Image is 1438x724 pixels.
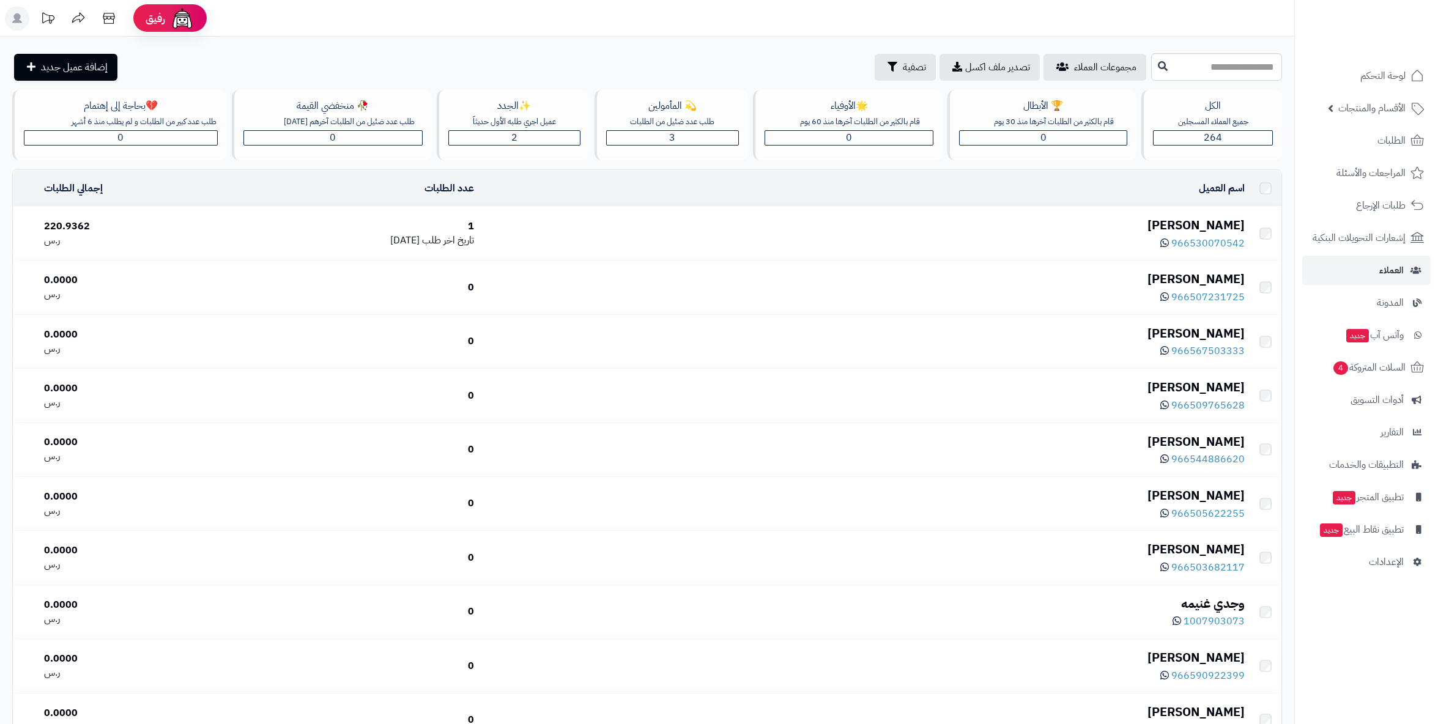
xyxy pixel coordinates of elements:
[1377,132,1406,149] span: الطلبات
[592,90,751,160] a: 💫 المأمولينطلب عدد ضئيل من الطلبات3
[787,116,933,128] div: قام بالكثير من الطلبات آخرها منذ 60 يوم
[1139,90,1284,160] a: الكلجميع العملاء المسجلين264
[965,60,1030,75] span: تصدير ملف اكسل
[1302,223,1431,253] a: إشعارات التحويلات البنكية
[1329,456,1404,473] span: التطبيقات والخدمات
[24,99,218,113] div: 💔بحاجة إلى إهتمام
[230,389,474,403] div: 0
[846,130,852,145] span: 0
[484,487,1245,504] div: [PERSON_NAME]
[1302,288,1431,317] a: المدونة
[940,54,1040,81] a: تصدير ملف اكسل
[230,220,474,234] div: 1
[1160,344,1245,358] a: 966567503333
[32,6,63,34] a: تحديثات المنصة
[1355,16,1426,42] img: logo-2.png
[1302,418,1431,447] a: التقارير
[765,99,933,113] div: 🌟الأوفياء
[875,54,936,81] button: تصفية
[230,659,474,673] div: 0
[1332,359,1406,376] span: السلات المتروكة
[44,652,220,666] div: 0.0000
[484,379,1245,396] div: [PERSON_NAME]
[1369,553,1404,571] span: الإعدادات
[606,116,739,128] div: طلب عدد ضئيل من الطلبات
[276,116,423,128] div: طلب عدد ضئيل من الطلبات آخرهم [DATE]
[44,273,220,287] div: 0.0000
[434,90,592,160] a: ✨الجددعميل اجري طلبه الأول حديثاّ2
[330,130,336,145] span: 0
[230,334,474,349] div: 0
[1302,191,1431,220] a: طلبات الإرجاع
[484,595,1245,613] div: وجدي غنيمه
[903,60,926,75] span: تصفية
[146,11,165,26] span: رفيق
[1338,100,1406,117] span: الأقسام والمنتجات
[71,116,218,128] div: طلب عدد كبير من الطلبات و لم يطلب منذ 6 أشهر
[606,99,739,113] div: 💫 المأمولين
[1160,290,1245,305] a: 966507231725
[1171,506,1245,521] span: 966505622255
[1302,482,1431,512] a: تطبيق المتجرجديد
[44,666,220,680] div: ر.س
[10,90,229,160] a: 💔بحاجة إلى إهتمامطلب عدد كبير من الطلبات و لم يطلب منذ 6 أشهر0
[1302,158,1431,188] a: المراجعات والأسئلة
[484,649,1245,667] div: [PERSON_NAME]
[959,99,1128,113] div: 🏆 الأبطال
[1319,521,1404,538] span: تطبيق نقاط البيع
[44,449,220,464] div: ر.س
[1171,398,1245,413] span: 966509765628
[448,99,580,113] div: ✨الجدد
[44,504,220,518] div: ر.س
[1160,398,1245,413] a: 966509765628
[41,60,108,75] span: إضافة عميل جديد
[1040,130,1047,145] span: 0
[1171,560,1245,575] span: 966503682117
[44,558,220,572] div: ر.س
[1171,668,1245,683] span: 966590922399
[484,433,1245,451] div: [PERSON_NAME]
[1204,130,1222,145] span: 264
[117,130,124,145] span: 0
[1160,236,1245,251] a: 966530070542
[669,130,675,145] span: 3
[484,703,1245,721] div: [PERSON_NAME]
[1302,385,1431,415] a: أدوات التسويق
[1074,60,1136,75] span: مجموعات العملاء
[484,216,1245,234] div: [PERSON_NAME]
[1377,294,1404,311] span: المدونة
[1171,452,1245,467] span: 966544886620
[1302,320,1431,350] a: وآتس آبجديد
[1173,614,1245,629] a: 1007903073
[44,706,220,720] div: 0.0000
[980,116,1127,128] div: قام بالكثير من الطلبات آخرها منذ 30 يوم
[1302,353,1431,382] a: السلات المتروكة4
[1199,181,1245,196] a: اسم العميل
[1356,197,1406,214] span: طلبات الإرجاع
[448,116,580,128] div: عميل اجري طلبه الأول حديثاّ
[170,6,195,31] img: ai-face.png
[1184,614,1245,629] span: 1007903073
[1379,262,1404,279] span: العملاء
[1313,229,1406,246] span: إشعارات التحويلات البنكية
[230,605,474,619] div: 0
[230,234,474,248] div: [DATE]
[44,612,220,626] div: ر.س
[14,54,117,81] a: إضافة عميل جديد
[1333,491,1355,504] span: جديد
[422,233,474,248] span: تاريخ اخر طلب
[1171,236,1245,251] span: 966530070542
[44,342,220,356] div: ر.س
[1302,450,1431,479] a: التطبيقات والخدمات
[44,181,103,196] a: إجمالي الطلبات
[1160,560,1245,575] a: 966503682117
[243,99,423,113] div: 🥀 منخفضي القيمة
[484,270,1245,288] div: [PERSON_NAME]
[230,551,474,565] div: 0
[1302,61,1431,90] a: لوحة التحكم
[484,325,1245,342] div: [PERSON_NAME]
[44,435,220,449] div: 0.0000
[44,396,220,410] div: ر.س
[751,90,945,160] a: 🌟الأوفياءقام بالكثير من الطلبات آخرها منذ 60 يوم0
[1336,164,1406,182] span: المراجعات والأسئلة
